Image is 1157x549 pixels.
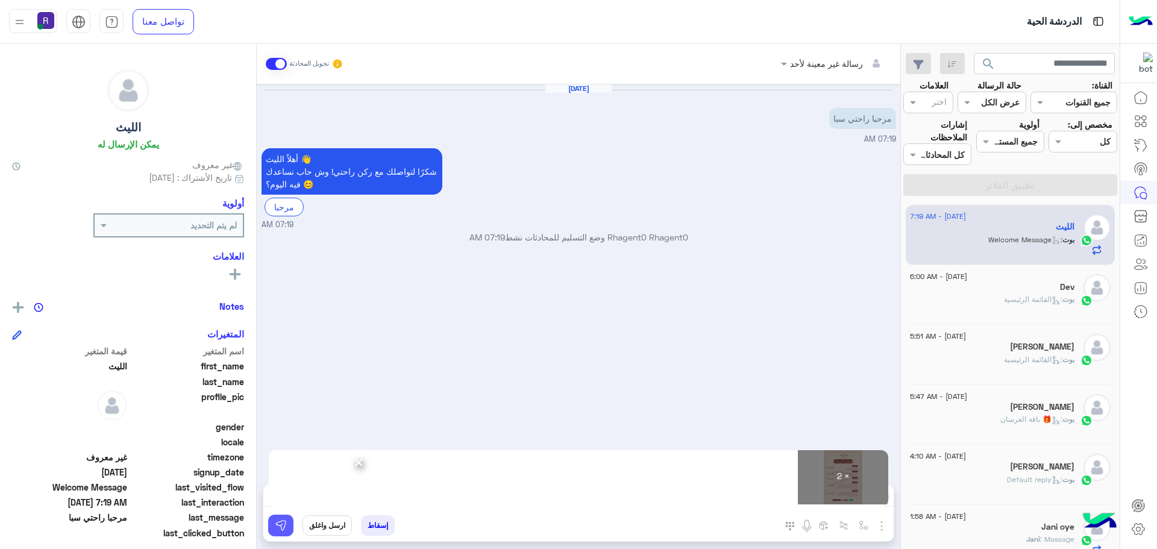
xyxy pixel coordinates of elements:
button: create order [814,515,834,535]
span: search [981,57,996,71]
img: notes [34,303,43,312]
span: 07:19 AM [469,232,505,242]
img: tab [105,15,119,29]
span: 07:19 AM [262,219,293,231]
span: 2025-09-03T04:19:04.67Z [12,466,127,478]
img: send message [275,519,287,532]
label: حالة الرسالة [977,79,1021,92]
span: [DATE] - 5:51 AM [910,331,966,342]
label: القناة: [1092,79,1112,92]
button: إسقاط [361,515,395,536]
img: defaultAdmin.png [1083,214,1111,241]
div: اختر [932,95,948,111]
span: timezone [130,451,245,463]
div: مرحبا [265,198,304,216]
img: WhatsApp [1080,354,1093,366]
span: last_interaction [130,496,245,509]
button: select flow [854,515,874,535]
img: defaultAdmin.png [1083,334,1111,361]
img: 322853014244696 [1131,52,1153,74]
img: defaultAdmin.png [1083,454,1111,481]
div: × 2 [798,450,888,504]
span: Massage [1040,535,1074,544]
span: last_visited_flow [130,481,245,494]
span: الليث [12,360,127,372]
span: اسم المتغير [130,345,245,357]
span: null [12,527,127,539]
span: مرحبا راحتي سبا [12,511,127,524]
h5: Dev [1060,282,1074,292]
button: Trigger scenario [834,515,854,535]
h6: العلامات [12,251,244,262]
h6: أولوية [222,198,244,209]
span: [DATE] - 6:00 AM [910,271,967,282]
span: : 🎁 باقة العرسان [1000,415,1062,424]
a: تواصل معنا [133,9,194,34]
img: create order [819,521,829,530]
span: locale [130,436,245,448]
span: [DATE] - 4:10 AM [910,451,966,462]
span: بوت [1062,355,1074,364]
span: غير معروف [12,451,127,463]
button: search [974,53,1003,79]
img: select flow [859,521,868,530]
button: تطبيق الفلاتر [903,174,1117,196]
label: العلامات [920,79,948,92]
span: : Welcome Message [988,235,1062,244]
span: بوت [1062,295,1074,304]
span: : القائمة الرئيسية [1004,355,1062,364]
img: defaultAdmin.png [1083,274,1111,301]
h5: أيهاب للجنوط [1010,462,1074,472]
img: send voice note [800,519,814,533]
p: الدردشة الحية [1027,14,1082,30]
span: 2025-09-03T04:19:04.664Z [12,496,127,509]
img: tab [1091,14,1106,29]
img: defaultAdmin.png [1083,394,1111,421]
span: [DATE] - 7:19 AM [910,211,966,222]
img: make a call [785,521,795,531]
h6: [DATE] [545,84,612,93]
span: gender [130,421,245,433]
span: null [12,421,127,433]
span: 07:19 AM [864,134,896,143]
span: بوت [1062,475,1074,484]
label: إشارات الملاحظات [903,118,967,144]
span: تاريخ الأشتراك : [DATE] [149,171,232,184]
span: [DATE] - 1:58 AM [910,511,966,522]
label: أولوية [1019,118,1039,131]
span: last_clicked_button [130,527,245,539]
img: WhatsApp [1080,415,1093,427]
p: 3/9/2025, 7:19 AM [262,148,442,195]
img: Trigger scenario [839,521,848,530]
img: userImage [37,12,54,29]
p: 3/9/2025, 7:19 AM [829,108,896,129]
img: defaultAdmin.png [97,391,127,421]
span: null [12,436,127,448]
span: Jani [1026,535,1040,544]
button: ارسل واغلق [303,515,352,536]
span: last_message [130,511,245,524]
label: مخصص إلى: [1068,118,1112,131]
span: بوت [1062,235,1074,244]
h6: المتغيرات [207,328,244,339]
h5: الليث [116,121,141,134]
h5: ابو عبدالعزيز [1010,342,1074,352]
p: Rhagent0 Rhagent0 وضع التسليم للمحادثات نشط [262,231,896,243]
h5: الليث [1056,222,1074,232]
span: signup_date [130,466,245,478]
span: last_name [130,375,245,388]
span: Welcome Message [12,481,127,494]
img: WhatsApp [1080,535,1093,547]
span: بوت [1062,415,1074,424]
img: WhatsApp [1080,474,1093,486]
span: first_name [130,360,245,372]
img: hulul-logo.png [1079,501,1121,543]
span: : القائمة الرئيسية [1004,295,1062,304]
h6: Notes [219,301,244,312]
span: قيمة المتغير [12,345,127,357]
img: defaultAdmin.png [108,70,149,111]
h5: Muath Abdulrahman [1010,402,1074,412]
span: غير معروف [192,158,244,171]
h6: يمكن الإرسال له [98,139,159,149]
small: تحويل المحادثة [289,59,329,69]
